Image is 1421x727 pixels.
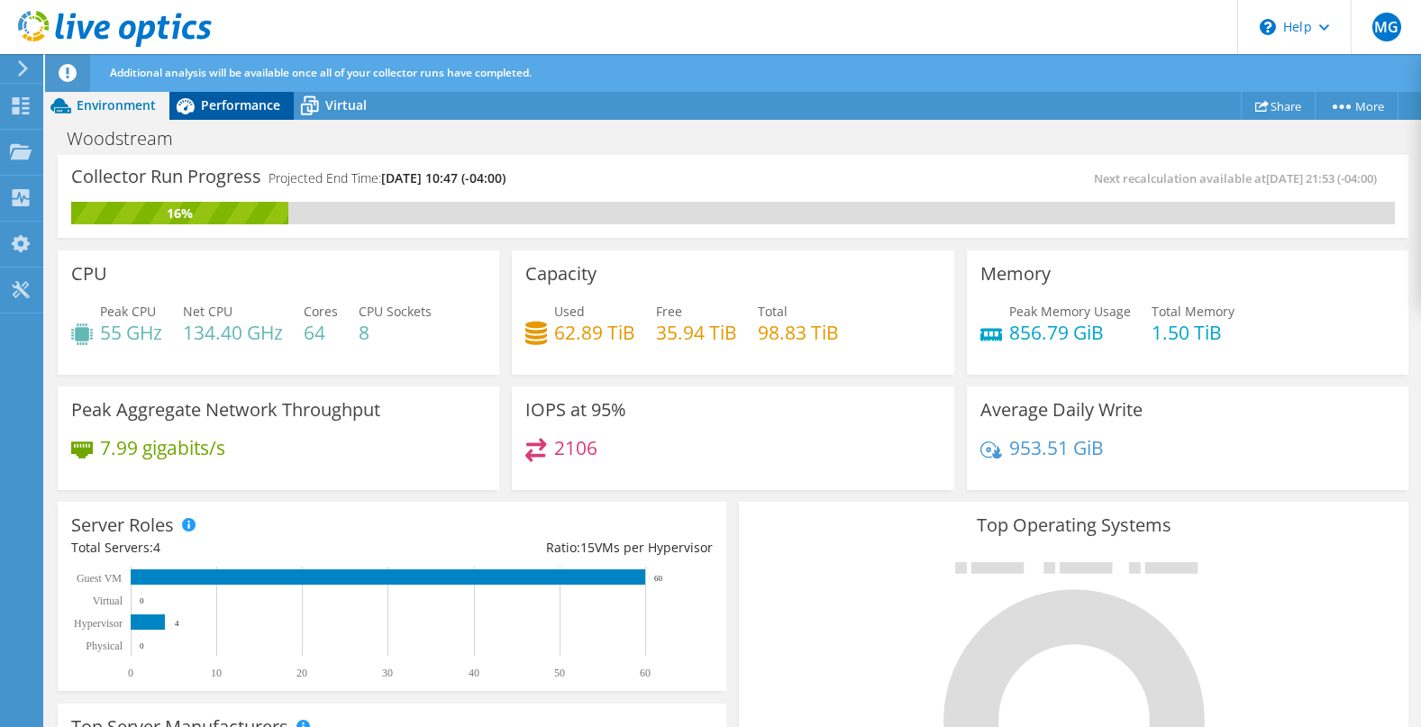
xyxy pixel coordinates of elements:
[1260,19,1276,35] svg: \n
[140,596,144,605] text: 0
[1094,170,1386,186] span: Next recalculation available at
[752,515,1394,535] h3: Top Operating Systems
[304,303,338,320] span: Cores
[93,595,123,607] text: Virtual
[525,400,626,420] h3: IOPS at 95%
[100,323,162,342] h4: 55 GHz
[1009,303,1131,320] span: Peak Memory Usage
[1009,438,1104,458] h4: 953.51 GiB
[1152,303,1234,320] span: Total Memory
[71,204,288,223] div: 16%
[392,538,713,558] div: Ratio: VMs per Hypervisor
[296,667,307,679] text: 20
[525,264,597,284] h3: Capacity
[71,400,380,420] h3: Peak Aggregate Network Throughput
[640,667,651,679] text: 60
[128,667,133,679] text: 0
[1241,92,1316,120] a: Share
[59,129,201,149] h1: Woodstream
[381,169,506,186] span: [DATE] 10:47 (-04:00)
[71,264,107,284] h3: CPU
[77,96,156,114] span: Environment
[1266,170,1377,186] span: [DATE] 21:53 (-04:00)
[100,438,225,458] h4: 7.99 gigabits/s
[580,539,595,556] span: 15
[554,323,635,342] h4: 62.89 TiB
[74,617,123,630] text: Hypervisor
[211,667,222,679] text: 10
[1152,323,1234,342] h4: 1.50 TiB
[656,323,737,342] h4: 35.94 TiB
[153,539,160,556] span: 4
[175,619,179,628] text: 4
[140,641,144,650] text: 0
[1315,92,1398,120] a: More
[183,303,232,320] span: Net CPU
[469,667,479,679] text: 40
[654,574,663,583] text: 60
[758,323,839,342] h4: 98.83 TiB
[980,264,1051,284] h3: Memory
[269,168,506,188] h4: Projected End Time:
[183,323,283,342] h4: 134.40 GHz
[980,400,1143,420] h3: Average Daily Write
[359,303,432,320] span: CPU Sockets
[71,515,174,535] h3: Server Roles
[554,303,585,320] span: Used
[656,303,682,320] span: Free
[77,572,122,585] text: Guest VM
[382,667,393,679] text: 30
[359,323,432,342] h4: 8
[201,96,280,114] span: Performance
[1009,323,1131,342] h4: 856.79 GiB
[1372,13,1401,41] span: MG
[325,96,367,114] span: Virtual
[71,538,392,558] div: Total Servers:
[110,65,532,80] span: Additional analysis will be available once all of your collector runs have completed.
[304,323,338,342] h4: 64
[100,303,156,320] span: Peak CPU
[554,438,597,458] h4: 2106
[758,303,788,320] span: Total
[86,640,123,652] text: Physical
[554,667,565,679] text: 50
